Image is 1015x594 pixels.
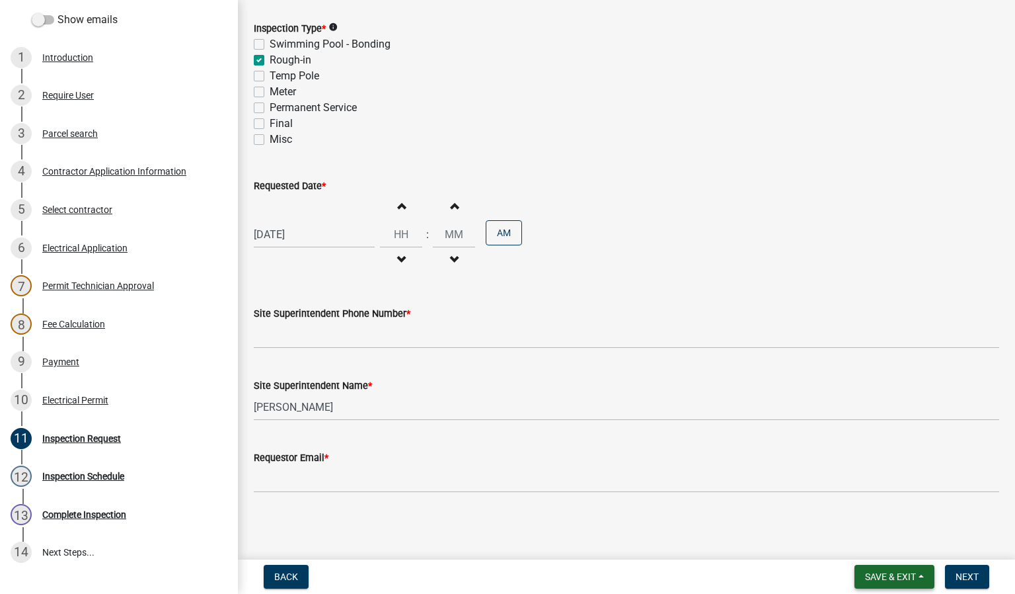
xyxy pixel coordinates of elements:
span: Next [956,572,979,582]
label: Requestor Email [254,454,328,463]
div: Complete Inspection [42,510,126,519]
div: 3 [11,123,32,144]
div: 4 [11,161,32,182]
i: info [328,22,338,32]
button: Next [945,565,989,589]
div: Select contractor [42,205,112,214]
div: 6 [11,237,32,259]
input: Minutes [433,221,475,248]
div: Permit Technician Approval [42,281,154,290]
div: 11 [11,428,32,449]
label: Rough-in [270,52,311,68]
label: Temp Pole [270,68,319,84]
span: Save & Exit [865,572,916,582]
label: Requested Date [254,182,326,191]
label: Show emails [32,12,118,28]
label: Misc [270,132,292,148]
label: Permanent Service [270,100,357,116]
div: 2 [11,85,32,106]
label: Site Superintendent Name [254,382,372,391]
button: AM [486,220,522,245]
div: Payment [42,357,79,366]
span: Back [274,572,298,582]
div: Electrical Permit [42,396,108,405]
div: 9 [11,351,32,372]
div: Require User [42,91,94,100]
label: Meter [270,84,296,100]
div: Introduction [42,53,93,62]
button: Save & Exit [854,565,934,589]
div: 13 [11,504,32,525]
div: Fee Calculation [42,319,105,329]
div: Inspection Request [42,434,121,443]
div: 7 [11,275,32,296]
label: Swimming Pool - Bonding [270,36,391,52]
div: 1 [11,47,32,68]
div: 5 [11,199,32,220]
input: Hours [380,221,422,248]
div: : [422,227,433,243]
div: 12 [11,466,32,487]
label: Site Superintendent Phone Number [254,310,410,319]
div: 8 [11,314,32,335]
div: 14 [11,542,32,563]
label: Inspection Type [254,24,326,34]
input: mm/dd/yyyy [254,221,375,248]
button: Back [264,565,309,589]
label: Final [270,116,293,132]
div: Contractor Application Information [42,167,186,176]
div: Inspection Schedule [42,472,124,481]
div: Electrical Application [42,243,128,253]
div: Parcel search [42,129,98,138]
div: 10 [11,390,32,411]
